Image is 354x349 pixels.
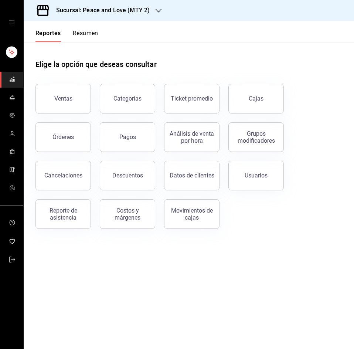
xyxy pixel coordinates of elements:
button: Pagos [100,122,155,152]
div: Reporte de asistencia [40,207,86,221]
h3: Sucursal: Peace and Love (MTY 2) [50,6,150,15]
div: Ventas [54,95,72,102]
button: Ventas [35,84,91,113]
button: Reportes [35,30,61,42]
div: Movimientos de cajas [169,207,215,221]
div: Datos de clientes [170,172,214,179]
button: Descuentos [100,161,155,190]
button: Grupos modificadores [228,122,284,152]
div: navigation tabs [35,30,98,42]
button: Categorías [100,84,155,113]
button: open drawer [9,19,15,25]
button: Usuarios [228,161,284,190]
button: Reporte de asistencia [35,199,91,229]
div: Pagos [119,133,136,140]
button: Costos y márgenes [100,199,155,229]
div: Cancelaciones [44,172,82,179]
div: Descuentos [112,172,143,179]
div: Análisis de venta por hora [169,130,215,144]
div: Grupos modificadores [233,130,279,144]
button: Cancelaciones [35,161,91,190]
div: Usuarios [245,172,268,179]
div: Categorías [113,95,142,102]
button: Datos de clientes [164,161,219,190]
div: Ticket promedio [171,95,213,102]
button: Movimientos de cajas [164,199,219,229]
button: Órdenes [35,122,91,152]
div: Costos y márgenes [105,207,150,221]
div: Órdenes [52,133,74,140]
button: Ticket promedio [164,84,219,113]
button: Resumen [73,30,98,42]
button: Análisis de venta por hora [164,122,219,152]
a: Cajas [228,84,284,113]
h1: Elige la opción que deseas consultar [35,59,157,70]
div: Cajas [249,94,264,103]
